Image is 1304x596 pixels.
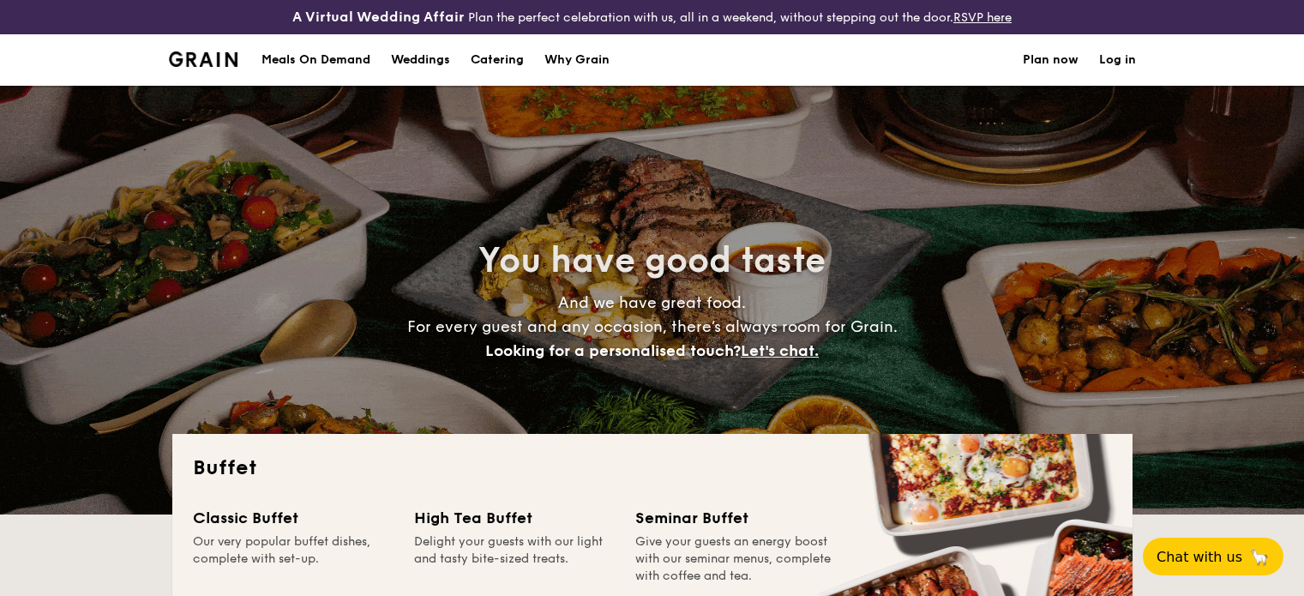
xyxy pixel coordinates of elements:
div: Plan the perfect celebration with us, all in a weekend, without stepping out the door. [218,7,1087,27]
a: Log in [1099,34,1136,86]
a: Catering [460,34,534,86]
a: RSVP here [953,10,1012,25]
div: Weddings [391,34,450,86]
a: Weddings [381,34,460,86]
a: Logotype [169,51,238,67]
span: Chat with us [1157,549,1242,565]
div: Meals On Demand [261,34,370,86]
a: Meals On Demand [251,34,381,86]
div: Give your guests an energy boost with our seminar menus, complete with coffee and tea. [635,533,836,585]
div: Delight your guests with our light and tasty bite-sized treats. [414,533,615,585]
h1: Catering [471,34,524,86]
div: Classic Buffet [193,506,394,530]
a: Plan now [1023,34,1079,86]
div: Our very popular buffet dishes, complete with set-up. [193,533,394,585]
h2: Buffet [193,455,1112,482]
div: Why Grain [544,34,610,86]
span: 🦙 [1249,547,1270,567]
a: Why Grain [534,34,620,86]
div: Seminar Buffet [635,506,836,530]
h4: A Virtual Wedding Affair [292,7,465,27]
button: Chat with us🦙 [1143,538,1283,575]
span: Let's chat. [741,341,819,360]
img: Grain [169,51,238,67]
div: High Tea Buffet [414,506,615,530]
